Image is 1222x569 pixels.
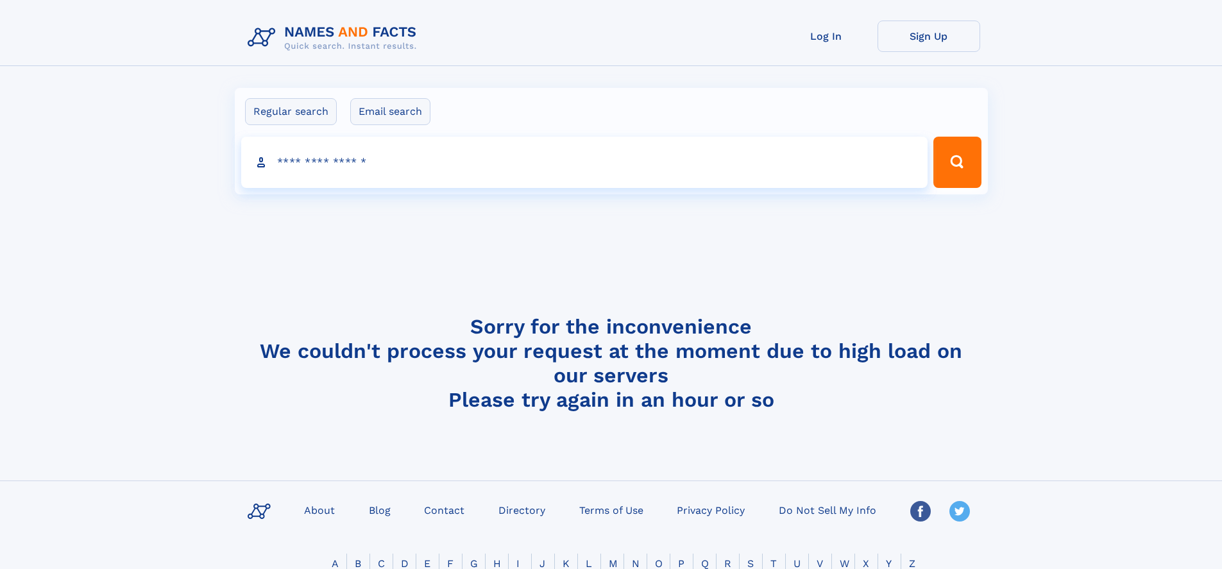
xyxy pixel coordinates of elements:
a: About [299,500,340,519]
a: Privacy Policy [672,500,750,519]
button: Search Button [933,137,981,188]
a: Blog [364,500,396,519]
img: Twitter [949,501,970,522]
a: Do Not Sell My Info [774,500,881,519]
input: search input [241,137,928,188]
a: Terms of Use [574,500,649,519]
label: Email search [350,98,430,125]
label: Regular search [245,98,337,125]
a: Sign Up [878,21,980,52]
a: Contact [419,500,470,519]
img: Logo Names and Facts [242,21,427,55]
a: Directory [493,500,550,519]
a: Log In [775,21,878,52]
h4: Sorry for the inconvenience We couldn't process your request at the moment due to high load on ou... [242,314,980,412]
img: Facebook [910,501,931,522]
